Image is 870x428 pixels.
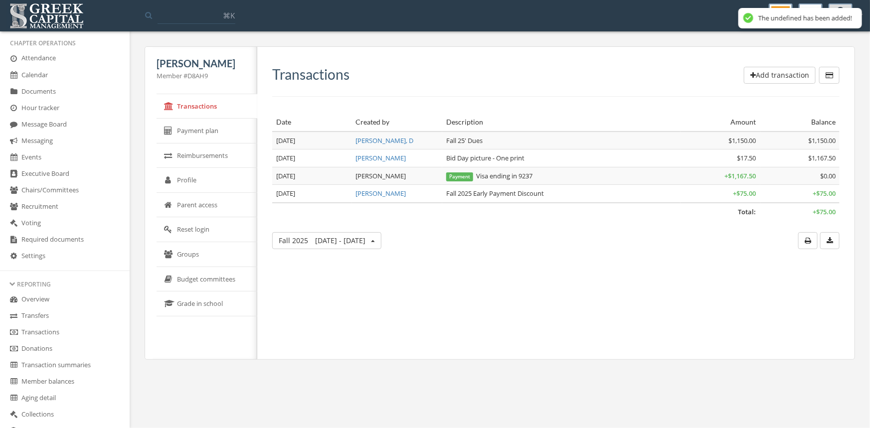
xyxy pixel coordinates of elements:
div: Reporting [10,280,120,288]
a: Budget committees [157,267,257,292]
button: Add transaction [744,67,816,84]
td: [DATE] [272,167,351,185]
span: $0.00 [820,171,836,180]
td: [DATE] [272,132,351,149]
span: $1,150.00 [808,136,836,145]
span: D8AH9 [187,71,208,80]
span: Bid Day picture - One print [446,153,524,162]
td: [DATE] [272,185,351,203]
span: Payment [446,172,473,181]
div: Description [446,117,677,127]
a: Payment plan [157,119,257,143]
a: Reset login [157,217,257,242]
span: [DATE] - [DATE] [315,236,365,245]
span: Visa ending in 9237 [446,171,532,180]
a: Transactions [157,94,257,119]
div: Created by [355,117,438,127]
div: Date [276,117,348,127]
span: + $1,167.50 [725,171,756,180]
div: The undefined has been added! [758,14,852,22]
span: [PERSON_NAME] [157,57,235,69]
span: $17.50 [737,153,756,162]
a: Parent access [157,193,257,218]
span: Fall 25' Dues [446,136,483,145]
a: Profile [157,168,257,193]
button: Fall 2025[DATE] - [DATE] [272,232,381,249]
span: Fall 2025 Early Payment Discount [446,189,544,198]
h3: Transactions [272,67,349,82]
div: Member # [157,71,245,81]
a: Groups [157,242,257,267]
span: + $75.00 [813,189,836,198]
a: Reimbursements [157,143,257,168]
a: [PERSON_NAME] [355,189,406,198]
a: Grade in school [157,291,257,316]
div: Amount [685,117,756,127]
span: $1,150.00 [729,136,756,145]
span: + $75.00 [733,189,756,198]
div: Balance [764,117,836,127]
span: [PERSON_NAME] [355,171,406,180]
span: Fall 2025 [279,236,365,245]
span: + $75.00 [813,207,836,216]
a: [PERSON_NAME] [355,153,406,162]
span: ⌘K [223,10,235,20]
td: Total: [272,203,760,221]
td: [DATE] [272,149,351,167]
a: [PERSON_NAME], D [355,136,413,145]
span: $1,167.50 [808,153,836,162]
